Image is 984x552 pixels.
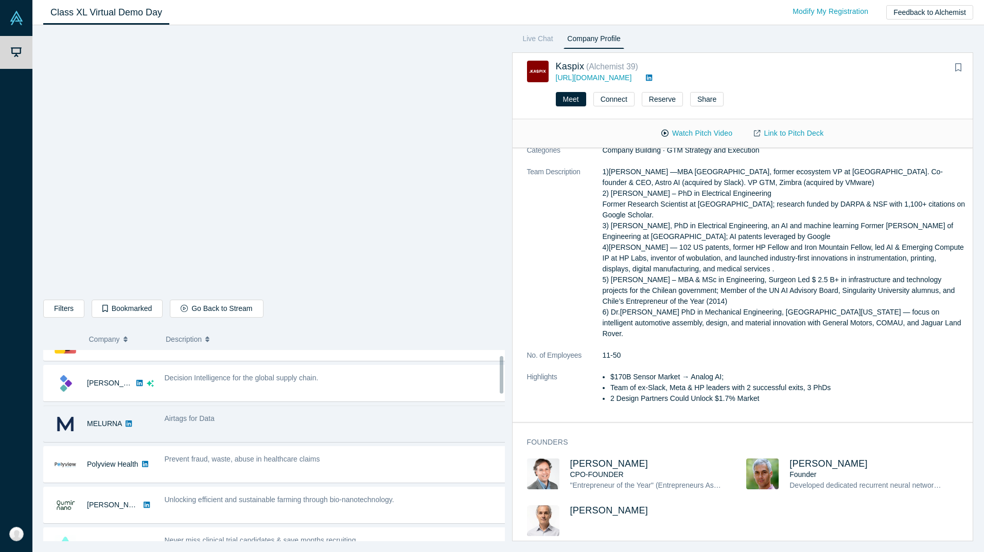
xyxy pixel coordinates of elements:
[789,470,816,479] span: Founder
[782,3,879,21] a: Modify My Registration
[89,328,120,350] span: Company
[610,372,966,382] li: $170B Sensor Market → Analog AI;
[55,413,76,435] img: MELURNA's Logo
[165,414,215,422] span: Airtags for Data
[92,300,163,318] button: Bookmarked
[43,300,84,318] button: Filters
[9,11,24,25] img: Alchemist Vault Logo
[527,350,603,372] dt: No. of Employees
[593,92,635,106] button: Connect
[527,505,559,536] img: Eduardo Izquierdo's Profile Image
[886,5,973,20] button: Feedback to Alchemist
[55,494,76,516] img: Qumir Nano's Logo
[603,146,760,154] span: Company Building · GTM Strategy and Execution
[89,328,155,350] button: Company
[651,124,743,142] button: Watch Pitch Video
[610,393,966,404] li: 2 Design Partners Could Unlock $1.7% Market
[87,501,146,509] a: [PERSON_NAME]
[527,61,549,82] img: Kaspix's Logo
[170,300,263,318] button: Go Back to Stream
[165,536,356,544] span: Never miss clinical trial candidates & save months recruiting
[951,61,965,75] button: Bookmark
[642,92,683,106] button: Reserve
[147,380,154,387] svg: dsa ai sparkles
[603,167,967,339] p: 1)[PERSON_NAME] —MBA [GEOGRAPHIC_DATA], former ecosystem VP at [GEOGRAPHIC_DATA]. Co-founder & CE...
[165,495,394,504] span: Unlocking efficient and sustainable farming through bio-nanotechnology.
[87,419,122,428] a: MELURNA
[527,437,952,448] h3: Founders
[166,328,202,350] span: Description
[610,382,966,393] li: Team of ex-Slack, Meta & HP leaders with 2 successful exits, 3 PhDs
[564,32,624,49] a: Company Profile
[166,328,498,350] button: Description
[43,1,169,25] a: Class XL Virtual Demo Day
[556,92,586,106] button: Meet
[586,62,638,71] small: ( Alchemist 39 )
[743,124,834,142] a: Link to Pitch Deck
[570,470,624,479] span: CPO-FOUNDER
[9,527,24,541] img: Ryan Kowalski's Account
[55,373,76,394] img: Kimaru AI's Logo
[165,455,320,463] span: Prevent fraud, waste, abuse in healthcare claims
[527,372,603,415] dt: Highlights
[44,33,504,292] iframe: KASPIX
[789,458,868,469] a: [PERSON_NAME]
[556,73,632,82] a: [URL][DOMAIN_NAME]
[690,92,724,106] button: Share
[165,374,319,382] span: Decision Intelligence for the global supply chain.
[519,32,557,49] a: Live Chat
[556,61,585,71] a: Kaspix
[527,458,559,489] img: Andres Valdivieso's Profile Image
[570,458,648,469] a: [PERSON_NAME]
[603,350,967,361] dd: 11-50
[87,379,146,387] a: [PERSON_NAME]
[527,145,603,167] dt: Categories
[55,454,76,475] img: Polyview Health's Logo
[87,460,138,468] a: Polyview Health
[527,167,603,350] dt: Team Description
[746,458,779,489] img: Pablo Zegers's Profile Image
[570,505,648,516] a: [PERSON_NAME]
